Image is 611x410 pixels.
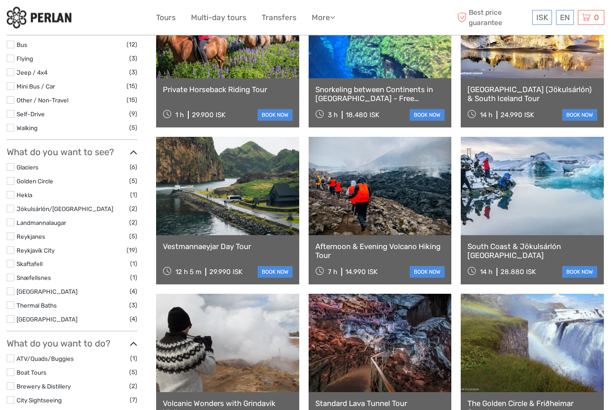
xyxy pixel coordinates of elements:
a: Jeep / 4x4 [17,69,47,76]
span: (6) [130,162,137,173]
span: (5) [129,176,137,186]
a: Skaftafell [17,261,42,268]
a: Thermal Baths [17,302,57,309]
a: Standard Lava Tunnel Tour [315,399,445,408]
a: Snorkeling between Continents in [GEOGRAPHIC_DATA] - Free Underwater Photos [315,85,445,104]
a: Jökulsárlón/[GEOGRAPHIC_DATA] [17,206,113,213]
span: (1) [130,354,137,364]
span: (2) [129,204,137,214]
a: book now [258,266,293,278]
span: (2) [129,218,137,228]
span: (4) [130,314,137,325]
a: book now [410,266,445,278]
div: 29.990 ISK [209,268,242,276]
div: 29.900 ISK [192,111,225,119]
a: ATV/Quads/Buggies [17,355,74,363]
a: Bus [17,42,27,49]
div: 14.990 ISK [345,268,378,276]
span: (15) [127,95,137,106]
a: Glaciers [17,164,38,171]
a: Brewery & Distillery [17,383,71,390]
a: Snæfellsnes [17,275,51,282]
span: Best price guarantee [455,8,530,27]
a: [GEOGRAPHIC_DATA] [17,316,77,323]
span: (15) [127,81,137,92]
h3: What do you want to do? [7,338,137,349]
a: Hekla [17,192,32,199]
div: EN [556,10,574,25]
a: Multi-day tours [191,11,246,24]
a: Private Horseback Riding Tour [163,85,293,94]
span: (1) [130,190,137,200]
a: book now [410,110,445,121]
a: South Coast & Jökulsárlón [GEOGRAPHIC_DATA] [467,242,597,261]
a: book now [562,110,597,121]
a: Landmannalaugar [17,220,66,227]
a: book now [562,266,597,278]
a: book now [258,110,293,121]
span: (2) [129,381,137,392]
a: Reykjavík City [17,247,55,254]
button: Open LiveChat chat widget [103,14,114,25]
a: Boat Tours [17,369,47,376]
span: 12 h 5 m [175,268,201,276]
span: (9) [129,109,137,119]
a: Self-Drive [17,111,45,118]
div: 24.990 ISK [501,111,534,119]
a: Vestmannaeyjar Day Tour [163,242,293,251]
span: (1) [130,259,137,269]
a: Mini Bus / Car [17,83,55,90]
a: Walking [17,125,38,132]
span: (5) [129,123,137,133]
span: 0 [593,13,600,22]
div: 28.880 ISK [501,268,536,276]
a: Reykjanes [17,233,45,241]
h3: What do you want to see? [7,147,137,158]
a: Golden Circle [17,178,53,185]
span: (12) [127,40,137,50]
span: (1) [130,273,137,283]
a: Tours [156,11,176,24]
span: 3 h [328,111,338,119]
span: 7 h [328,268,337,276]
span: ISK [536,13,548,22]
span: (4) [130,287,137,297]
a: [GEOGRAPHIC_DATA] (Jökulsárlón) & South Iceland Tour [467,85,597,104]
span: (3) [129,54,137,64]
a: Flying [17,55,33,63]
span: (3) [129,300,137,311]
img: 288-6a22670a-0f57-43d8-a107-52fbc9b92f2c_logo_small.jpg [7,7,72,29]
a: Other / Non-Travel [17,97,68,104]
a: City Sightseeing [17,397,62,404]
div: 18.480 ISK [346,111,379,119]
p: We're away right now. Please check back later! [13,16,101,23]
span: (7) [130,395,137,406]
a: [GEOGRAPHIC_DATA] [17,288,77,296]
span: 1 h [175,111,184,119]
a: Afternoon & Evening Volcano Hiking Tour [315,242,445,261]
a: More [312,11,335,24]
span: 14 h [480,111,492,119]
span: 14 h [480,268,492,276]
span: (19) [127,245,137,256]
span: (5) [129,232,137,242]
span: (3) [129,68,137,78]
span: (5) [129,368,137,378]
a: Transfers [262,11,297,24]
